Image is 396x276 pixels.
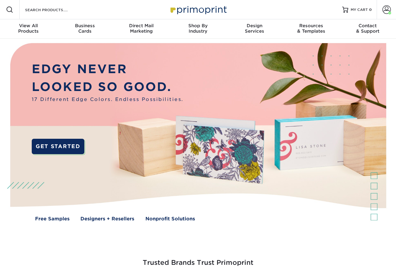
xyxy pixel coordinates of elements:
[339,19,396,39] a: Contact& Support
[113,23,170,28] span: Direct Mail
[32,96,183,103] span: 17 Different Edge Colors. Endless Possibilities.
[57,23,113,28] span: Business
[145,215,195,222] a: Nonprofit Solutions
[339,23,396,34] div: & Support
[168,3,228,16] img: Primoprint
[21,244,375,274] h3: Trusted Brands Trust Primoprint
[283,23,339,28] span: Resources
[369,8,372,12] span: 0
[24,6,83,13] input: SEARCH PRODUCTS.....
[57,23,113,34] div: Cards
[113,19,170,39] a: Direct MailMarketing
[170,23,226,28] span: Shop By
[226,23,283,34] div: Services
[35,215,70,222] a: Free Samples
[170,19,226,39] a: Shop ByIndustry
[32,139,84,154] a: GET STARTED
[80,215,134,222] a: Designers + Resellers
[32,78,183,96] p: LOOKED SO GOOD.
[170,23,226,34] div: Industry
[351,7,368,12] span: MY CART
[283,23,339,34] div: & Templates
[57,19,113,39] a: BusinessCards
[226,19,283,39] a: DesignServices
[283,19,339,39] a: Resources& Templates
[339,23,396,28] span: Contact
[32,60,183,78] p: EDGY NEVER
[226,23,283,28] span: Design
[113,23,170,34] div: Marketing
